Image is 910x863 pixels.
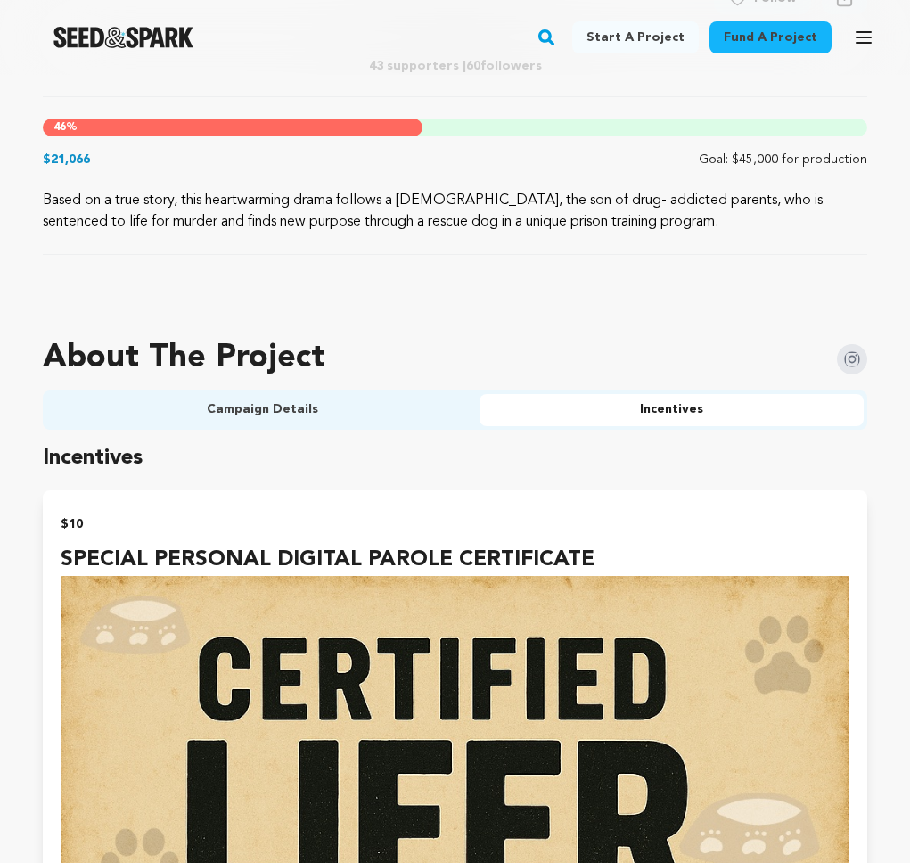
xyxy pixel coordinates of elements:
[572,21,699,53] a: Start a project
[53,27,193,48] a: Seed&Spark Homepage
[53,27,193,48] img: Seed&Spark Logo Dark Mode
[43,119,422,136] div: %
[61,544,849,576] h4: SPECIAL PERSONAL DIGITAL PAROLE CERTIFICATE
[53,122,66,133] span: 46
[837,344,867,374] img: Seed&Spark Instagram Icon
[699,151,867,168] p: Goal: $45,000 for production
[43,440,867,476] h1: Incentives
[46,394,480,426] button: Campaign Details
[709,21,832,53] a: Fund a project
[480,394,865,426] button: Incentives
[43,151,90,168] p: $21,066
[61,512,849,537] h2: $10
[43,190,867,233] p: Based on a true story, this heartwarming drama follows a [DEMOGRAPHIC_DATA], the son of drug- add...
[43,341,325,376] h1: About The Project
